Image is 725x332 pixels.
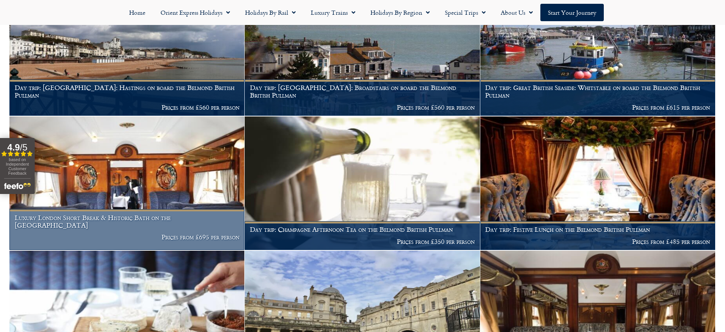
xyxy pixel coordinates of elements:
a: Home [122,4,153,21]
p: Prices from £615 per person [485,104,710,111]
h1: Day trip: [GEOGRAPHIC_DATA]: Hastings on board the Belmond British Pullman [15,84,239,99]
a: Holidays by Rail [238,4,303,21]
nav: Menu [4,4,721,21]
a: About Us [493,4,540,21]
h1: Day trip: Champagne Afternoon Tea on the Belmond British Pullman [250,226,475,233]
h1: Luxury London Short Break & Historic Bath on the [GEOGRAPHIC_DATA] [15,214,239,229]
p: Prices from £560 per person [250,104,475,111]
h1: Day trip: Festive Lunch on the Belmond British Pullman [485,226,710,233]
h1: Day trip: [GEOGRAPHIC_DATA]: Broadstairs on board the Belmond British Pullman [250,84,475,99]
a: Holidays by Region [363,4,437,21]
a: Orient Express Holidays [153,4,238,21]
a: Day trip: Festive Lunch on the Belmond British Pullman Prices from £485 per person [480,116,716,250]
a: Luxury London Short Break & Historic Bath on the [GEOGRAPHIC_DATA] Prices from £695 per person [9,116,245,250]
p: Prices from £560 per person [15,104,239,111]
p: Prices from £350 per person [250,238,475,245]
a: Special Trips [437,4,493,21]
a: Luxury Trains [303,4,363,21]
h1: Day trip: Great British Seaside: Whitstable on board the Belmond British Pullman [485,84,710,99]
a: Day trip: Champagne Afternoon Tea on the Belmond British Pullman Prices from £350 per person [245,116,480,250]
p: Prices from £695 per person [15,233,239,241]
a: Start your Journey [540,4,604,21]
p: Prices from £485 per person [485,238,710,245]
